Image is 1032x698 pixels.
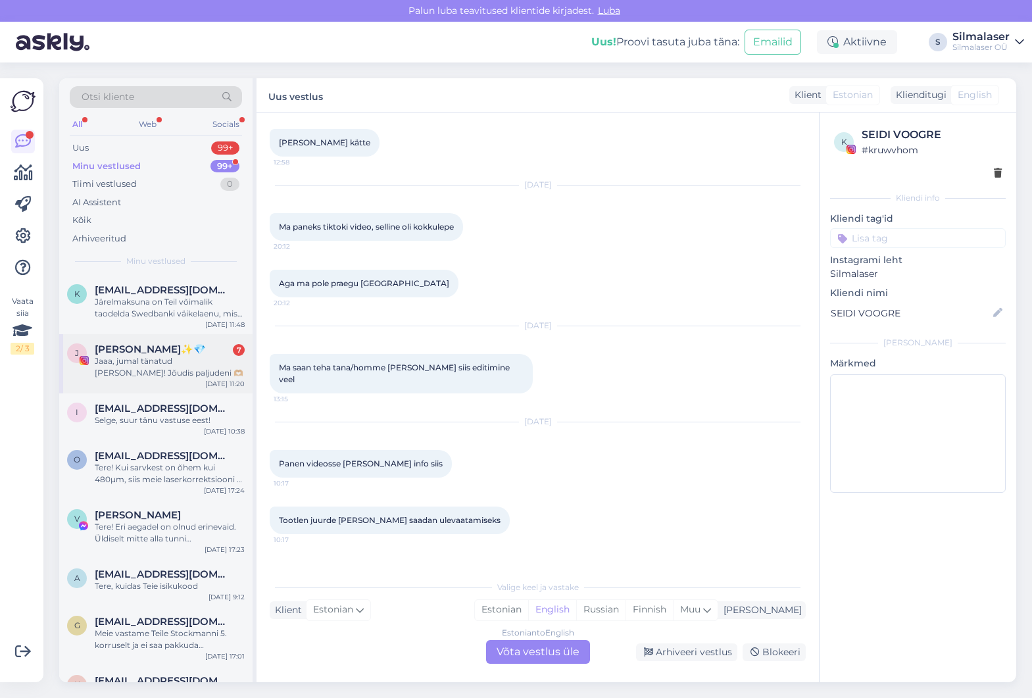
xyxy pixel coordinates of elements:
span: Ma paneks tiktoki video, selline oli kokkulepe [279,222,454,232]
span: olgagrigorjeva08@gmail.com [95,450,232,462]
div: Arhiveeri vestlus [636,643,737,661]
span: Panen videosse [PERSON_NAME] info siis [279,459,443,468]
div: Arhiveeritud [72,232,126,245]
div: [DATE] 17:23 [205,545,245,555]
div: # kruwvhom [862,143,1002,157]
div: [DATE] [270,416,806,428]
div: [DATE] 17:01 [205,651,245,661]
span: 12:58 [274,157,323,167]
div: Võta vestlus üle [486,640,590,664]
span: [PERSON_NAME] kätte [279,137,370,147]
img: Askly Logo [11,89,36,114]
div: Uus [72,141,89,155]
input: Lisa nimi [831,306,991,320]
div: Tere! Kui sarvkest on õhem kui 480µm, siis meie laserkorrektsiooni ei soovita. [95,462,245,486]
div: Socials [210,116,242,133]
div: Klient [789,88,822,102]
div: Silmalaser [952,32,1010,42]
div: 99+ [210,160,239,173]
span: Estonian [313,603,353,617]
div: Kliendi info [830,192,1006,204]
span: Minu vestlused [126,255,185,267]
div: Tere, kuidas Teie isikukood [95,580,245,592]
div: AI Assistent [72,196,121,209]
div: SEIDI VOOGRE [862,127,1002,143]
span: 10:17 [274,478,323,488]
div: [DATE] 11:20 [205,379,245,389]
div: Valige keel ja vastake [270,582,806,593]
button: Emailid [745,30,801,55]
div: Estonian [475,600,528,620]
div: Web [136,116,159,133]
p: Märkmed [830,357,1006,370]
div: Finnish [626,600,673,620]
span: Tootlen juurde [PERSON_NAME] saadan ulevaatamiseks [279,515,501,525]
div: [DATE] 17:24 [204,486,245,495]
div: [PERSON_NAME] [830,337,1006,349]
a: SilmalaserSilmalaser OÜ [952,32,1024,53]
span: ivikameltsas@gmail.com [95,403,232,414]
div: Klienditugi [891,88,946,102]
div: 99+ [211,141,239,155]
span: i [76,407,78,417]
div: 0 [220,178,239,191]
span: Ma saan teha tana/homme [PERSON_NAME] siis editimine veel [279,362,512,384]
span: andre@adduco.ee [95,568,232,580]
div: [PERSON_NAME] [718,603,802,617]
span: 13:15 [274,394,323,404]
span: Janete Aas✨💎 [95,343,206,355]
div: S [929,33,947,51]
div: Tere! Eri aegadel on olnud erinevaid. Üldiselt mitte alla tunni [PERSON_NAME] üle kahe. [95,521,245,545]
span: Otsi kliente [82,90,134,104]
div: Järelmaksuna on Teil võimalik taodelda Swedbanki väikelaenu, mis on SILMALASER koodiga 0€ lepingu... [95,296,245,320]
div: Estonian to English [502,627,574,639]
span: V [74,514,80,524]
div: Selge, suur tänu vastuse eest! [95,414,245,426]
div: Tiimi vestlused [72,178,137,191]
span: Aga ma pole praegu [GEOGRAPHIC_DATA] [279,278,449,288]
div: English [528,600,576,620]
span: k [74,680,80,689]
div: Jaaa, jumal tänatud [PERSON_NAME]! Jõudis paljudeni 🫶🏼 [95,355,245,379]
span: karolinaarbeiter9@gmail.com [95,284,232,296]
p: Kliendi tag'id [830,212,1006,226]
div: 2 / 3 [11,343,34,355]
span: J [75,348,79,358]
span: 20:12 [274,298,323,308]
div: Blokeeri [743,643,806,661]
div: Kõik [72,214,91,227]
div: [DATE] 11:48 [205,320,245,330]
span: Estonian [833,88,873,102]
p: Kliendi nimi [830,286,1006,300]
div: [DATE] 10:38 [204,426,245,436]
div: Vaata siia [11,295,34,355]
span: g [74,620,80,630]
span: a [74,573,80,583]
span: English [958,88,992,102]
div: Klient [270,603,302,617]
span: k [841,137,847,147]
div: 7 [233,344,245,356]
span: kerli.mitt@mail.ee [95,675,232,687]
p: Instagrami leht [830,253,1006,267]
div: [DATE] [270,320,806,332]
span: Viorica Oja [95,509,181,521]
div: Aktiivne [817,30,897,54]
div: Proovi tasuta juba täna: [591,34,739,50]
span: garajev@hotmail.com [95,616,232,628]
span: 20:12 [274,241,323,251]
span: 10:17 [274,535,323,545]
b: Uus! [591,36,616,48]
div: [DATE] [270,179,806,191]
div: [DATE] 9:12 [209,592,245,602]
div: Meie vastame Teile Stockmanni 5. korruselt ja ei saa pakkuda [PERSON_NAME] poolt kompenseeritud a... [95,628,245,651]
span: Muu [680,603,700,615]
div: Silmalaser OÜ [952,42,1010,53]
span: o [74,455,80,464]
label: Uus vestlus [268,86,323,104]
input: Lisa tag [830,228,1006,248]
div: All [70,116,85,133]
div: Minu vestlused [72,160,141,173]
div: Russian [576,600,626,620]
span: Luba [594,5,624,16]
